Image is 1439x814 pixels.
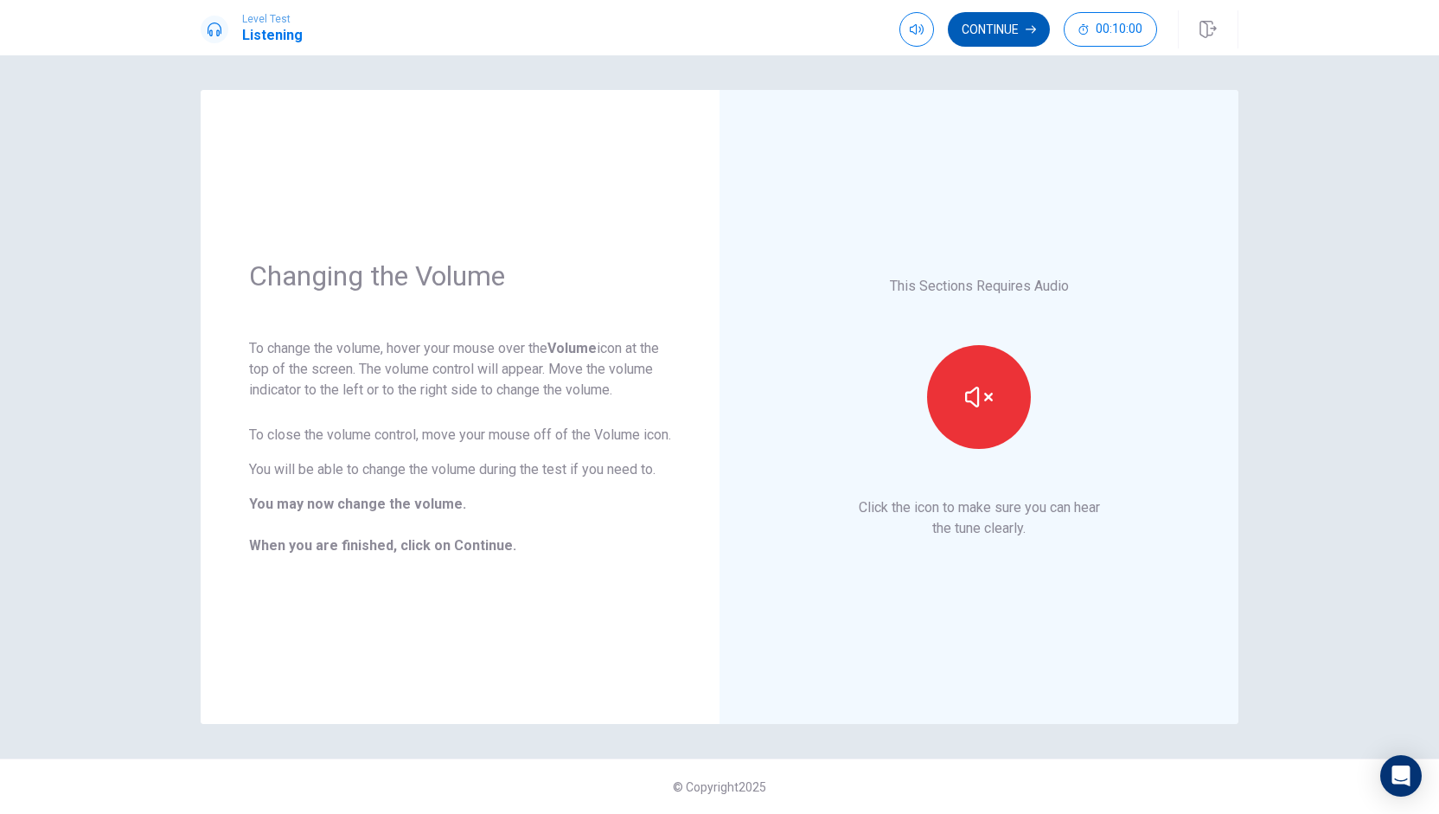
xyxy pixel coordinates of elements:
span: 00:10:00 [1096,22,1142,36]
p: This Sections Requires Audio [890,276,1069,297]
b: You may now change the volume. When you are finished, click on Continue. [249,496,516,554]
p: Click the icon to make sure you can hear the tune clearly. [859,497,1100,539]
p: To close the volume control, move your mouse off of the Volume icon. [249,425,671,445]
span: © Copyright 2025 [673,780,766,794]
span: Level Test [242,13,303,25]
p: To change the volume, hover your mouse over the icon at the top of the screen. The volume control... [249,338,671,401]
strong: Volume [547,340,597,356]
button: Continue [948,12,1050,47]
div: Open Intercom Messenger [1380,755,1422,797]
p: You will be able to change the volume during the test if you need to. [249,459,671,480]
h1: Changing the Volume [249,259,671,293]
h1: Listening [242,25,303,46]
button: 00:10:00 [1064,12,1157,47]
